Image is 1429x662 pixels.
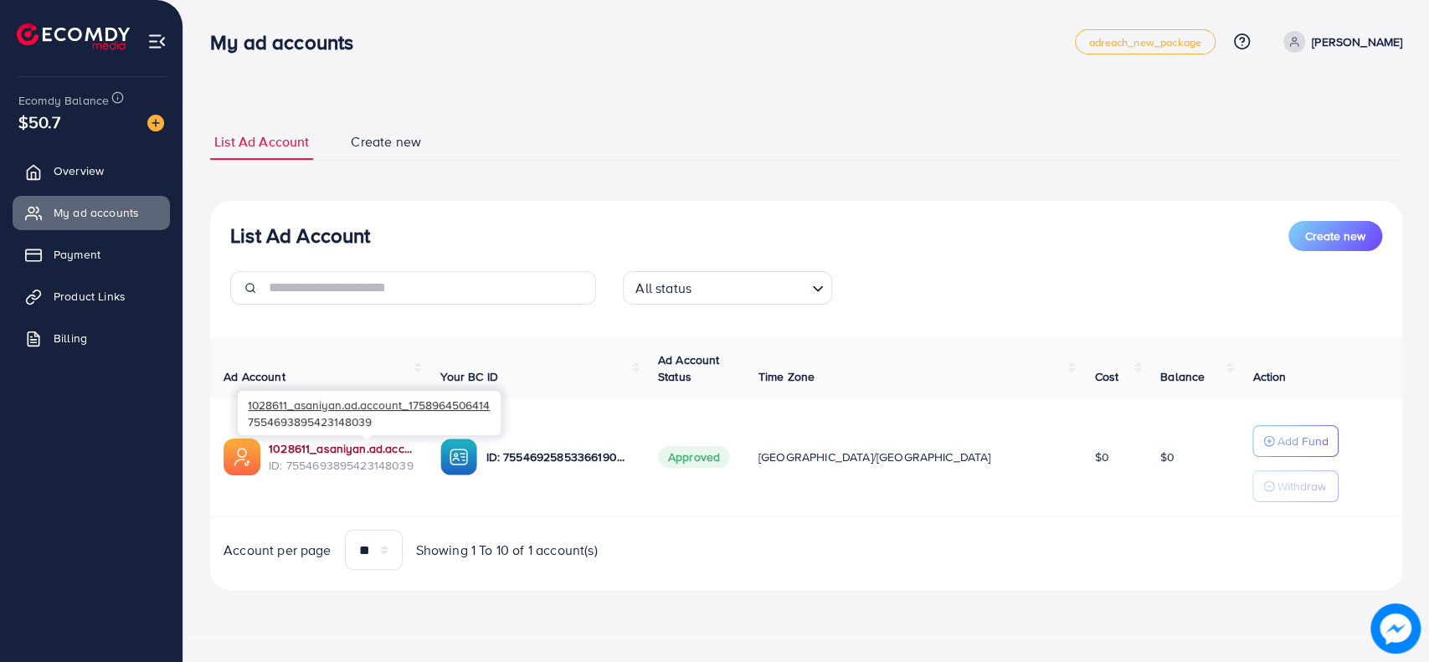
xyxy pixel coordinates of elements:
[1252,368,1286,385] span: Action
[1370,603,1421,654] img: image
[486,447,630,467] p: ID: 7554692585336619009
[1252,470,1339,502] button: Withdraw
[214,132,309,151] span: List Ad Account
[147,32,167,51] img: menu
[13,154,170,187] a: Overview
[17,23,130,49] img: logo
[224,368,285,385] span: Ad Account
[1089,37,1201,48] span: adreach_new_package
[416,541,598,560] span: Showing 1 To 10 of 1 account(s)
[13,321,170,355] a: Billing
[658,446,730,468] span: Approved
[1277,31,1402,53] a: [PERSON_NAME]
[1160,449,1175,465] span: $0
[224,439,260,475] img: ic-ads-acc.e4c84228.svg
[13,280,170,313] a: Product Links
[269,440,414,457] a: 1028611_asaniyan.ad.account_1758964506414
[13,238,170,271] a: Payment
[224,541,332,560] span: Account per page
[238,391,501,435] div: 7554693895423148039
[147,115,164,131] img: image
[1094,449,1108,465] span: $0
[230,223,370,248] h3: List Ad Account
[18,92,109,109] span: Ecomdy Balance
[54,162,104,179] span: Overview
[54,246,100,263] span: Payment
[54,204,139,221] span: My ad accounts
[269,457,414,474] span: ID: 7554693895423148039
[13,196,170,229] a: My ad accounts
[440,368,498,385] span: Your BC ID
[440,439,477,475] img: ic-ba-acc.ded83a64.svg
[248,397,490,413] span: 1028611_asaniyan.ad.account_1758964506414
[18,110,60,134] span: $50.7
[623,271,832,305] div: Search for option
[54,330,87,346] span: Billing
[758,449,991,465] span: [GEOGRAPHIC_DATA]/[GEOGRAPHIC_DATA]
[632,276,695,300] span: All status
[758,368,815,385] span: Time Zone
[697,273,805,300] input: Search for option
[1312,32,1402,52] p: [PERSON_NAME]
[1252,425,1339,457] button: Add Fund
[1288,221,1382,251] button: Create new
[1277,476,1325,496] p: Withdraw
[54,288,126,305] span: Product Links
[1075,29,1216,54] a: adreach_new_package
[1160,368,1205,385] span: Balance
[210,30,367,54] h3: My ad accounts
[1305,228,1365,244] span: Create new
[1094,368,1118,385] span: Cost
[1277,431,1328,451] p: Add Fund
[351,132,421,151] span: Create new
[658,352,720,385] span: Ad Account Status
